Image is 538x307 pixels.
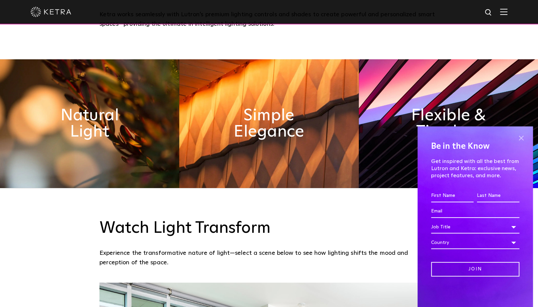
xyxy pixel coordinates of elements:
[179,59,358,188] img: simple_elegance
[431,205,519,218] input: Email
[431,189,474,202] input: First Name
[484,8,493,17] img: search icon
[359,59,538,188] img: flexible_timeless_ketra
[431,140,519,153] h4: Be in the Know
[431,158,519,179] p: Get inspired with all the best from Lutron and Ketra: exclusive news, project features, and more.
[99,248,435,268] p: Experience the transformative nature of light—select a scene below to see how lighting shifts the...
[431,221,519,233] div: Job Title
[500,8,507,15] img: Hamburger%20Nav.svg
[431,236,519,249] div: Country
[477,189,519,202] input: Last Name
[224,107,314,140] h2: Simple Elegance
[31,7,71,17] img: ketra-logo-2019-white
[45,107,134,140] h2: Natural Light
[99,219,439,238] h3: Watch Light Transform
[431,262,519,277] input: Join
[404,107,493,140] h2: Flexible & Timeless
